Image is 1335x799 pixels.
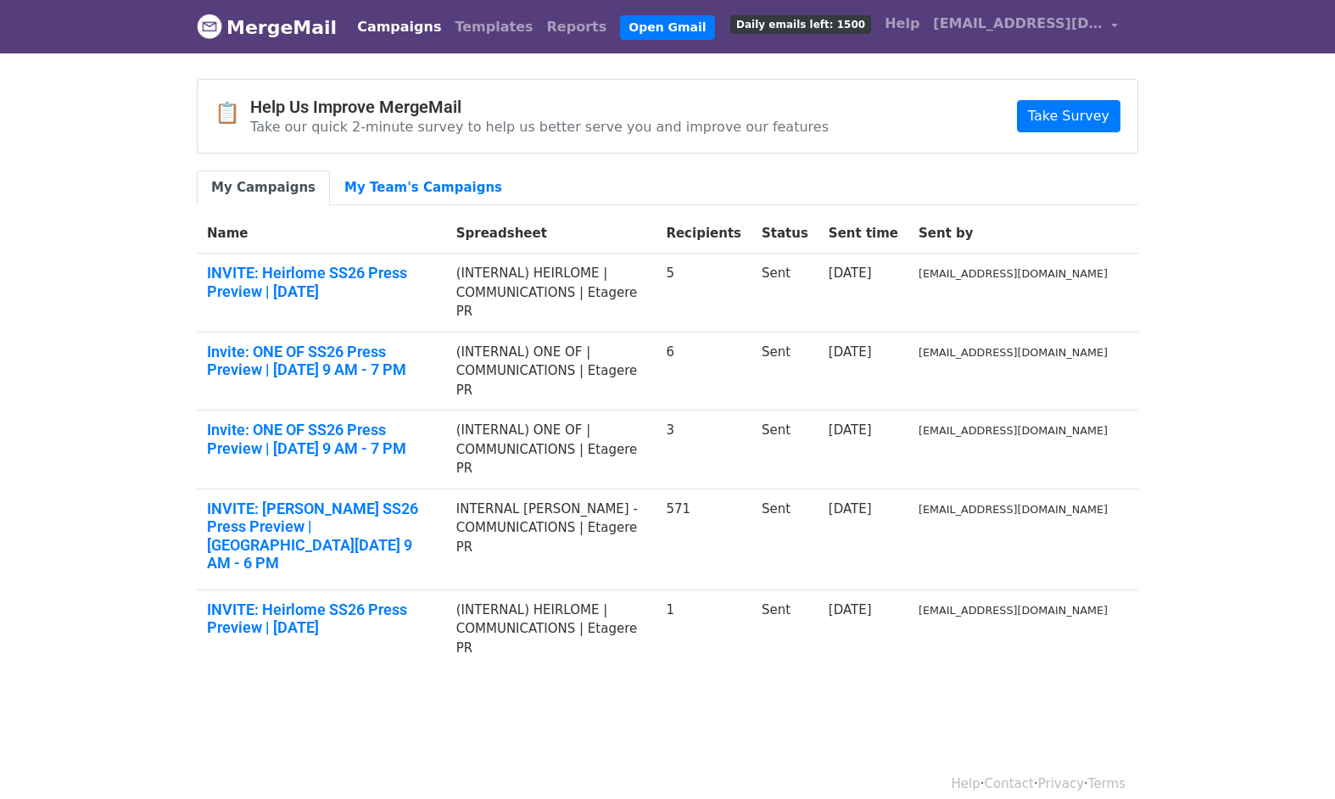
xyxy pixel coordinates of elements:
[952,776,980,791] a: Help
[751,411,818,489] td: Sent
[919,604,1108,617] small: [EMAIL_ADDRESS][DOMAIN_NAME]
[933,14,1103,34] span: [EMAIL_ADDRESS][DOMAIN_NAME]
[250,97,829,117] h4: Help Us Improve MergeMail
[446,489,656,589] td: INTERNAL [PERSON_NAME] - COMMUNICATIONS | Etagere PR
[446,332,656,411] td: (INTERNAL) ONE OF | COMMUNICATIONS | Etagere PR
[818,214,908,254] th: Sent time
[829,265,872,281] a: [DATE]
[446,589,656,668] td: (INTERNAL) HEIRLOME | COMMUNICATIONS | Etagere PR
[985,776,1034,791] a: Contact
[656,589,751,668] td: 1
[751,254,818,332] td: Sent
[829,501,872,517] a: [DATE]
[723,7,878,41] a: Daily emails left: 1500
[751,214,818,254] th: Status
[751,589,818,668] td: Sent
[919,267,1108,280] small: [EMAIL_ADDRESS][DOMAIN_NAME]
[215,101,250,126] span: 📋
[919,346,1108,359] small: [EMAIL_ADDRESS][DOMAIN_NAME]
[926,7,1125,47] a: [EMAIL_ADDRESS][DOMAIN_NAME]
[197,14,222,39] img: MergeMail logo
[829,602,872,617] a: [DATE]
[330,170,517,205] a: My Team's Campaigns
[207,601,436,637] a: INVITE: Heirlome SS26 Press Preview | [DATE]
[197,214,446,254] th: Name
[1250,718,1335,799] iframe: Chat Widget
[1017,100,1120,132] a: Take Survey
[919,424,1108,437] small: [EMAIL_ADDRESS][DOMAIN_NAME]
[656,214,751,254] th: Recipients
[656,254,751,332] td: 5
[919,503,1108,516] small: [EMAIL_ADDRESS][DOMAIN_NAME]
[197,170,330,205] a: My Campaigns
[878,7,926,41] a: Help
[1038,776,1084,791] a: Privacy
[448,10,539,44] a: Templates
[656,489,751,589] td: 571
[620,15,714,40] a: Open Gmail
[207,500,436,573] a: INVITE: [PERSON_NAME] SS26 Press Preview | [GEOGRAPHIC_DATA][DATE] 9 AM - 6 PM
[446,214,656,254] th: Spreadsheet
[207,421,436,457] a: Invite: ONE OF SS26 Press Preview | [DATE] 9 AM - 7 PM
[656,332,751,411] td: 6
[540,10,614,44] a: Reports
[751,489,818,589] td: Sent
[207,343,436,379] a: Invite: ONE OF SS26 Press Preview | [DATE] 9 AM - 7 PM
[350,10,448,44] a: Campaigns
[446,411,656,489] td: (INTERNAL) ONE OF | COMMUNICATIONS | Etagere PR
[730,15,871,34] span: Daily emails left: 1500
[829,344,872,360] a: [DATE]
[250,118,829,136] p: Take our quick 2-minute survey to help us better serve you and improve our features
[207,264,436,300] a: INVITE: Heirlome SS26 Press Preview | [DATE]
[908,214,1118,254] th: Sent by
[829,422,872,438] a: [DATE]
[751,332,818,411] td: Sent
[197,9,337,45] a: MergeMail
[656,411,751,489] td: 3
[1088,776,1126,791] a: Terms
[446,254,656,332] td: (INTERNAL) HEIRLOME | COMMUNICATIONS | Etagere PR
